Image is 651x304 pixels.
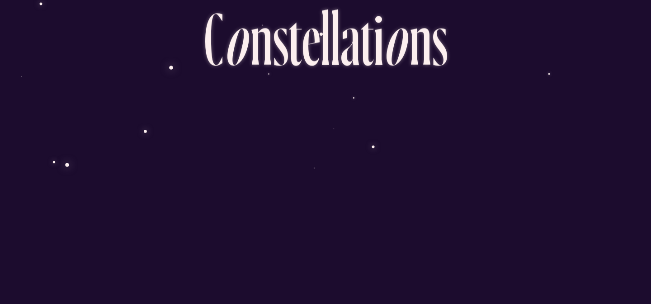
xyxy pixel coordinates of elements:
[340,1,360,76] div: a
[288,1,302,76] div: t
[204,1,223,76] div: C
[302,1,321,76] div: e
[273,1,288,76] div: s
[374,1,384,76] div: i
[321,1,330,76] div: l
[360,1,374,76] div: t
[330,1,340,76] div: l
[250,1,273,76] div: n
[382,1,410,76] div: o
[223,1,250,76] div: o
[410,1,432,76] div: n
[432,1,448,76] div: s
